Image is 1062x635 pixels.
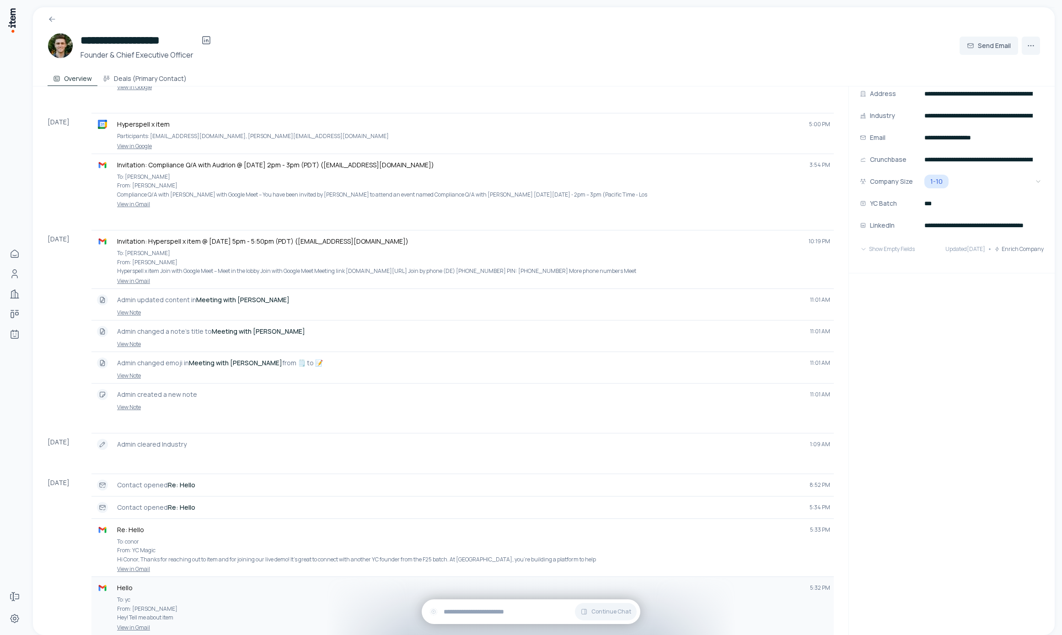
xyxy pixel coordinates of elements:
span: 5:33 PM [810,526,830,534]
p: Company Size [870,176,913,187]
p: Re: Hello [117,525,803,534]
p: To: [PERSON_NAME] From: [PERSON_NAME] Hyperspell x item Join with Google Meet – Meet in the lobby... [117,249,830,276]
span: 11:01 AM [810,359,830,367]
strong: Meeting with [PERSON_NAME] [196,295,290,304]
a: View in Gmail [95,566,830,573]
p: Contact opened [117,480,802,490]
a: Companies [5,285,24,303]
button: More actions [1022,37,1040,55]
a: deals [5,305,24,323]
p: Participants: [EMAIL_ADDRESS][DOMAIN_NAME], [PERSON_NAME][EMAIL_ADDRESS][DOMAIN_NAME] [117,132,830,141]
a: View in Gmail [95,201,830,208]
strong: Re: Hello [168,480,195,489]
span: 1:09 AM [810,441,830,448]
span: 8:52 PM [810,481,830,489]
div: [DATE] [48,474,91,635]
img: Conor Brennan-Burke [48,33,73,59]
p: Hyperspell x item [117,120,802,129]
a: Forms [5,587,24,606]
button: Deals (Primary Contact) [97,68,192,86]
span: 11:01 AM [810,391,830,398]
p: Invitation: Hyperspell x item @ [DATE] 5pm - 5:50pm (PDT) ([EMAIL_ADDRESS][DOMAIN_NAME]) [117,237,801,246]
p: Admin created a new note [117,390,803,399]
span: Send Email [978,41,1011,50]
a: View in Google [95,143,830,150]
span: Updated [DATE] [945,245,985,253]
div: [DATE] [48,113,91,212]
p: Crunchbase [870,155,906,165]
img: gmail logo [98,160,107,170]
a: Settings [5,609,24,628]
a: Contacts [5,265,24,283]
a: View in Google [95,84,830,91]
p: Hello [117,583,803,592]
img: gmail logo [98,525,107,534]
p: Admin changed emoji in from 🗒️ to 📝 [117,358,803,368]
a: View in Gmail [95,277,830,285]
p: Admin changed a note's title to [117,327,803,336]
p: Address [870,89,896,99]
strong: Meeting with [PERSON_NAME] [189,358,282,367]
span: 5:00 PM [809,121,830,128]
p: Admin cleared Industry [117,440,803,449]
button: Continue Chat [575,603,637,620]
p: Invitation: Compliance Q/A with Audrion @ [DATE] 2pm - 3pm (PDT) ([EMAIL_ADDRESS][DOMAIN_NAME]) [117,160,802,170]
p: To: [PERSON_NAME] From: [PERSON_NAME] Compliance Q/A with [PERSON_NAME] with Google Meet – You ha... [117,172,830,199]
span: Continue Chat [591,608,631,615]
span: 10:19 PM [809,238,830,245]
p: To: yc From: [PERSON_NAME] Hey! Tell me about item [117,595,830,622]
h3: Founder & Chief Executive Officer [80,49,215,60]
strong: Meeting with [PERSON_NAME] [212,327,305,336]
span: 5:34 PM [810,504,830,511]
a: Home [5,245,24,263]
div: [DATE] [48,230,91,415]
span: 5:32 PM [810,584,830,592]
a: View Note [95,372,830,379]
strong: Re: Hello [168,503,195,512]
a: View Note [95,341,830,348]
img: gcal logo [98,120,107,129]
p: Email [870,133,885,143]
button: Send Email [960,37,1018,55]
img: gmail logo [98,583,107,592]
p: To: conor From: YC Magic Hi Conor, Thanks for reaching out to item and for joining our live demo!... [117,537,830,564]
a: View Note [95,404,830,411]
img: gmail logo [98,237,107,246]
span: 11:01 AM [810,328,830,335]
p: Contact opened [117,503,802,512]
div: Continue Chat [422,599,640,624]
span: 11:01 AM [810,296,830,304]
div: [DATE] [48,433,91,455]
p: Industry [870,111,895,121]
button: Show Empty Fields [860,240,915,258]
p: YC Batch [870,198,897,208]
button: Enrich Company [994,240,1044,258]
a: View Note [95,309,830,316]
span: 3:54 PM [810,161,830,169]
img: Item Brain Logo [7,7,16,33]
p: LinkedIn [870,220,895,230]
a: View in Gmail [95,624,830,631]
p: Admin updated content in [117,295,803,304]
a: Agents [5,325,24,343]
button: Overview [48,68,97,86]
